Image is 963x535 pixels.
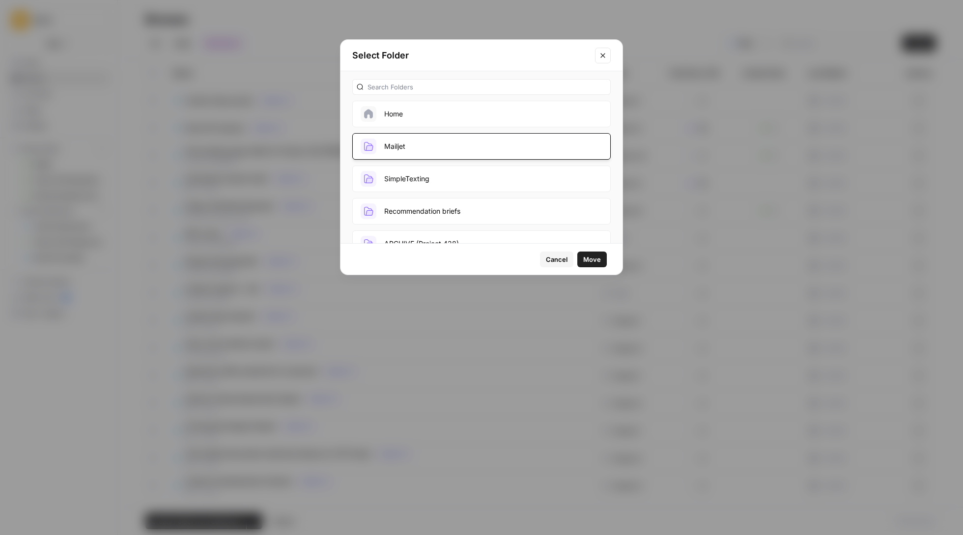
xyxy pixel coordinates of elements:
[352,49,589,62] h2: Select Folder
[352,101,611,127] button: Home
[546,254,567,264] span: Cancel
[583,254,601,264] span: Move
[368,82,606,92] input: Search Folders
[595,48,611,63] button: Close modal
[540,252,573,267] button: Cancel
[352,198,611,225] button: Recommendation briefs
[352,166,611,192] button: SimpleTexting
[352,133,611,160] button: Mailjet
[352,230,611,257] button: ARCHIVE (Project 428)
[577,252,607,267] button: Move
